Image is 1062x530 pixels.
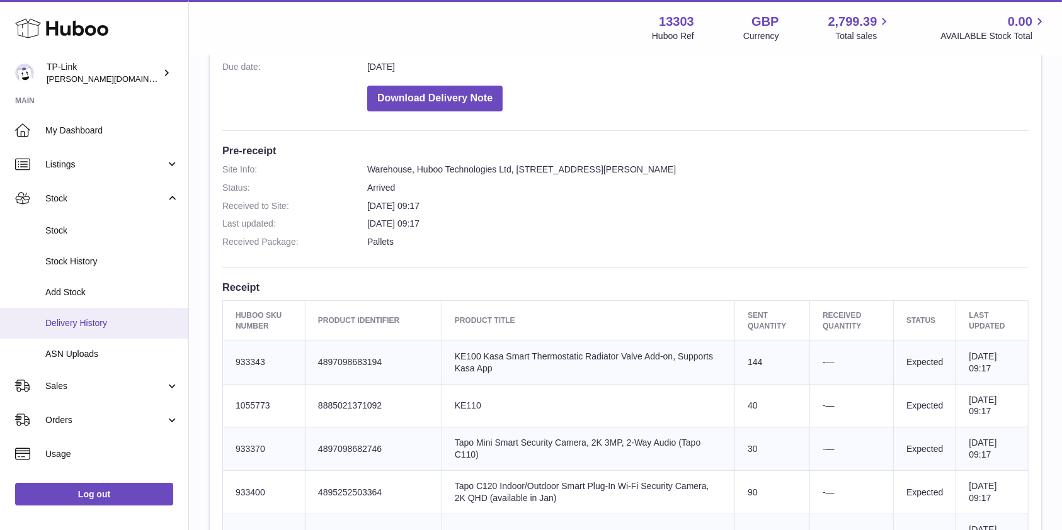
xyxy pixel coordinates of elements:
[223,471,305,514] td: 933400
[835,30,891,42] span: Total sales
[735,301,810,341] th: Sent Quantity
[223,301,305,341] th: Huboo SKU Number
[810,427,894,471] td: -—
[45,193,166,205] span: Stock
[222,182,367,194] dt: Status:
[1008,13,1032,30] span: 0.00
[442,427,734,471] td: Tapo Mini Smart Security Camera, 2K 3MP, 2-Way Audio (Tapo C110)
[222,218,367,230] dt: Last updated:
[15,483,173,505] a: Log out
[894,427,956,471] td: Expected
[15,64,34,82] img: susie.li@tp-link.com
[367,164,1029,176] dd: Warehouse, Huboo Technologies Ltd, [STREET_ADDRESS][PERSON_NAME]
[47,74,318,84] span: [PERSON_NAME][DOMAIN_NAME][EMAIL_ADDRESS][DOMAIN_NAME]
[223,341,305,384] td: 933343
[305,341,442,384] td: 4897098683194
[442,341,734,384] td: KE100 Kasa Smart Thermostatic Radiator Valve Add-on, Supports Kasa App
[956,301,1029,341] th: Last updated
[367,182,1029,194] dd: Arrived
[367,200,1029,212] dd: [DATE] 09:17
[222,164,367,176] dt: Site Info:
[442,301,734,341] th: Product title
[810,384,894,427] td: -—
[735,341,810,384] td: 144
[222,61,367,73] dt: Due date:
[367,218,1029,230] dd: [DATE] 09:17
[894,471,956,514] td: Expected
[45,380,166,392] span: Sales
[894,341,956,384] td: Expected
[956,471,1029,514] td: [DATE] 09:17
[659,13,694,30] strong: 13303
[367,61,1029,73] dd: [DATE]
[735,384,810,427] td: 40
[45,348,179,360] span: ASN Uploads
[828,13,877,30] span: 2,799.39
[222,144,1029,157] h3: Pre-receipt
[894,301,956,341] th: Status
[222,236,367,248] dt: Received Package:
[810,301,894,341] th: Received Quantity
[45,159,166,171] span: Listings
[367,86,503,111] button: Download Delivery Note
[442,471,734,514] td: Tapo C120 Indoor/Outdoor Smart Plug-In Wi-Fi Security Camera, 2K QHD (available in Jan)
[810,341,894,384] td: -—
[735,427,810,471] td: 30
[45,448,179,460] span: Usage
[810,471,894,514] td: -—
[956,427,1029,471] td: [DATE] 09:17
[956,384,1029,427] td: [DATE] 09:17
[367,236,1029,248] dd: Pallets
[735,471,810,514] td: 90
[442,384,734,427] td: KE110
[305,384,442,427] td: 8885021371092
[940,13,1047,42] a: 0.00 AVAILABLE Stock Total
[828,13,892,42] a: 2,799.39 Total sales
[751,13,779,30] strong: GBP
[45,414,166,426] span: Orders
[305,471,442,514] td: 4895252503364
[652,30,694,42] div: Huboo Ref
[894,384,956,427] td: Expected
[222,280,1029,294] h3: Receipt
[305,301,442,341] th: Product Identifier
[45,125,179,137] span: My Dashboard
[956,341,1029,384] td: [DATE] 09:17
[45,256,179,268] span: Stock History
[222,200,367,212] dt: Received to Site:
[223,427,305,471] td: 933370
[743,30,779,42] div: Currency
[940,30,1047,42] span: AVAILABLE Stock Total
[47,61,160,85] div: TP-Link
[45,286,179,298] span: Add Stock
[45,317,179,329] span: Delivery History
[45,225,179,237] span: Stock
[223,384,305,427] td: 1055773
[305,427,442,471] td: 4897098682746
